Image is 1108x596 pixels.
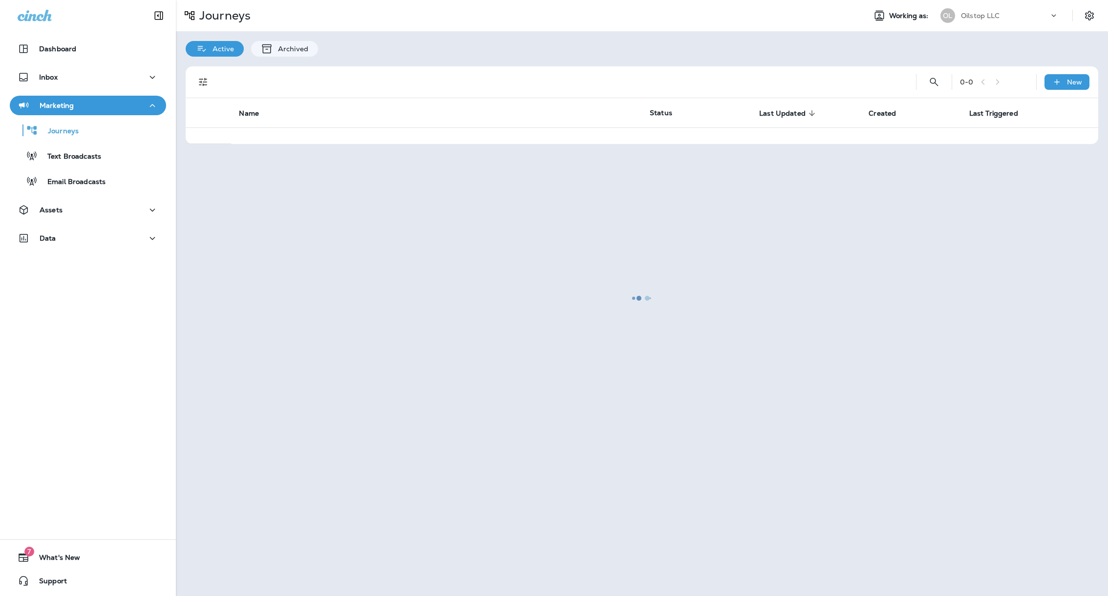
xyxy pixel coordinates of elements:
button: Journeys [10,120,166,141]
p: Dashboard [39,45,76,53]
button: Assets [10,200,166,220]
span: 7 [24,547,34,556]
button: Text Broadcasts [10,145,166,166]
button: Email Broadcasts [10,171,166,191]
p: Journeys [38,127,79,136]
span: What's New [29,554,80,565]
button: Dashboard [10,39,166,59]
p: Email Broadcasts [38,178,106,187]
button: Data [10,228,166,248]
p: Text Broadcasts [38,152,101,162]
p: Data [40,234,56,242]
button: Collapse Sidebar [145,6,172,25]
button: Marketing [10,96,166,115]
p: New [1067,78,1082,86]
p: Assets [40,206,63,214]
span: Support [29,577,67,589]
p: Marketing [40,102,74,109]
button: Inbox [10,67,166,87]
button: 7What's New [10,548,166,567]
button: Support [10,571,166,591]
p: Inbox [39,73,58,81]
